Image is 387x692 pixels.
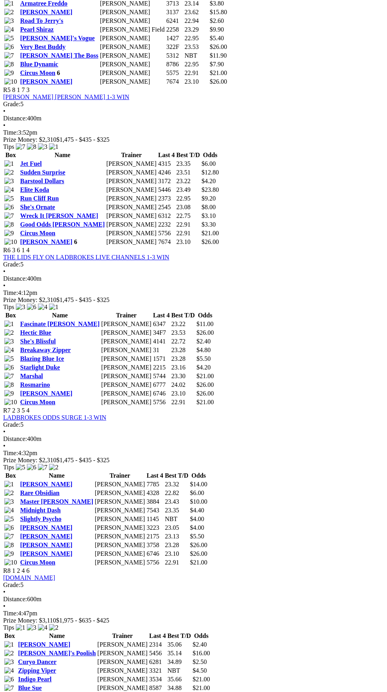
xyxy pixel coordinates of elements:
[101,355,152,363] td: [PERSON_NAME]
[3,574,55,581] a: [DOMAIN_NAME]
[152,364,170,371] td: 2215
[4,676,14,683] img: 6
[190,481,207,488] span: $14.00
[3,261,384,268] div: 5
[152,311,170,319] th: Last 4
[3,136,384,143] div: Prize Money: $2,310
[158,186,175,194] td: 5446
[106,212,157,220] td: [PERSON_NAME]
[201,230,219,236] span: $21.00
[20,43,66,50] a: Very Best Buddy
[201,160,216,167] span: $6.00
[18,641,70,648] a: [PERSON_NAME]
[210,43,227,50] span: $26.00
[20,524,72,531] a: [PERSON_NAME]
[210,69,227,76] span: $21.00
[196,355,210,362] span: $5.50
[12,247,30,253] span: 3 6 1 4
[4,381,14,388] img: 8
[3,421,21,428] span: Grade:
[158,195,175,203] td: 2373
[20,204,55,210] a: She's Ornate
[4,238,17,246] img: 10
[3,101,384,108] div: 5
[152,320,170,328] td: 6347
[171,390,195,398] td: 23.10
[100,52,165,60] td: [PERSON_NAME]
[3,115,384,122] div: 400m
[3,296,384,304] div: Prize Money: $2,310
[3,247,11,253] span: R6
[176,160,201,168] td: 23.35
[20,195,59,202] a: Run Cliff Run
[20,355,64,362] a: Blazing Blue Ice
[4,35,14,42] img: 5
[166,17,183,25] td: 6241
[94,472,145,480] th: Trainer
[4,321,14,328] img: 1
[106,177,157,185] td: [PERSON_NAME]
[3,450,384,457] div: 4:32pm
[56,136,110,143] span: $1,475 - $435 - $325
[20,26,54,33] a: Pearl Shiraz
[176,151,201,159] th: Best T/D
[166,69,183,77] td: 5575
[20,160,42,167] a: Jet Fuel
[4,524,14,531] img: 6
[152,398,170,406] td: 5756
[3,407,11,414] span: R7
[20,35,95,41] a: [PERSON_NAME]'s Vogue
[56,296,110,303] span: $1,475 - $435 - $325
[152,355,170,363] td: 1571
[158,229,175,237] td: 5756
[20,364,60,371] a: Starlight Duke
[3,108,6,114] span: •
[49,143,58,150] img: 1
[20,151,105,159] th: Name
[100,78,165,86] td: [PERSON_NAME]
[106,195,157,203] td: [PERSON_NAME]
[4,650,14,657] img: 2
[171,338,195,345] td: 22.72
[100,43,165,51] td: [PERSON_NAME]
[20,329,51,336] a: Hectic Blue
[101,372,152,380] td: [PERSON_NAME]
[101,320,152,328] td: [PERSON_NAME]
[166,43,183,51] td: 322F
[201,178,216,184] span: $4.20
[3,457,384,464] div: Prize Money: $2,310
[6,152,16,158] span: Box
[100,60,165,68] td: [PERSON_NAME]
[4,550,14,557] img: 9
[158,160,175,168] td: 4315
[3,414,106,421] a: LADBROKES ODDS SURGE 1-3 WIN
[171,364,195,371] td: 23.16
[4,373,14,380] img: 7
[16,143,25,150] img: 7
[20,533,72,540] a: [PERSON_NAME]
[210,35,224,41] span: $5.40
[49,624,58,631] img: 2
[20,390,72,397] a: [PERSON_NAME]
[4,221,14,228] img: 8
[3,289,384,296] div: 4:12pm
[101,364,152,371] td: [PERSON_NAME]
[146,480,163,488] td: 7785
[190,498,207,505] span: $10.00
[201,195,216,202] span: $9.20
[166,60,183,68] td: 8786
[184,26,209,34] td: 23.29
[4,641,14,648] img: 1
[158,169,175,176] td: 4246
[201,169,219,176] span: $12.80
[152,381,170,389] td: 6777
[176,186,201,194] td: 23.49
[3,282,6,289] span: •
[56,457,110,463] span: $1,475 - $435 - $325
[184,60,209,68] td: 22.95
[176,221,201,229] td: 22.91
[3,143,14,150] span: Tips
[20,338,56,345] a: She's Blissful
[20,321,100,327] a: Fascinate [PERSON_NAME]
[20,238,72,245] a: [PERSON_NAME]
